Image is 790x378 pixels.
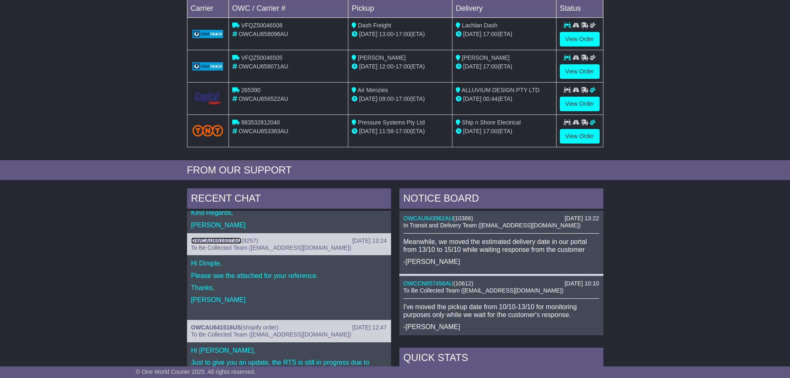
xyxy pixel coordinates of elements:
span: ALLUVIUM DESIGN PTY LTD [462,87,540,93]
span: [DATE] [463,128,481,134]
p: Meanwhile, we moved the estimated delivery date in our portal from 13/10 to 15/10 while waiting r... [404,238,599,254]
span: OWCAU658071AU [238,63,288,70]
div: [DATE] 13:22 [564,215,599,222]
div: (ETA) [456,95,553,103]
span: 09:00 [379,95,394,102]
span: [DATE] [463,31,481,37]
span: [DATE] [463,95,481,102]
span: 17:00 [396,128,410,134]
a: View Order [560,129,600,144]
span: To Be Collected Team ([EMAIL_ADDRESS][DOMAIN_NAME]) [404,287,564,294]
div: [DATE] 13:24 [352,237,386,244]
span: 17:00 [483,31,498,37]
a: View Order [560,64,600,79]
div: ( ) [404,215,599,222]
div: (ETA) [456,62,553,71]
div: - (ETA) [352,127,449,136]
span: VFQZ50046505 [241,54,282,61]
span: shopify order [243,324,277,331]
a: OWCAU651937AU [191,237,241,244]
div: [DATE] 10:10 [564,280,599,287]
span: [DATE] [463,63,481,70]
span: Air Menzies [357,87,388,93]
p: -[PERSON_NAME] [404,258,599,266]
img: GetCarrierServiceLogo [192,62,224,71]
span: [DATE] [359,63,377,70]
div: (ETA) [456,127,553,136]
p: Thanks, [191,284,387,292]
span: [PERSON_NAME] [358,54,406,61]
p: Please see the attached for your reference. [191,272,387,280]
span: 12:00 [379,63,394,70]
p: Kind Regards, [191,209,387,217]
span: OWCAU658096AU [238,31,288,37]
p: I've moved the pickup date from 10/10-13/10 for monitoring purposes only while we wait for the cu... [404,303,599,319]
span: To Be Collected Team ([EMAIL_ADDRESS][DOMAIN_NAME]) [191,331,351,338]
span: 983532812040 [241,119,280,126]
div: ( ) [191,237,387,244]
p: Hi [PERSON_NAME], [191,346,387,354]
span: 17:00 [483,128,498,134]
p: [PERSON_NAME] [191,296,387,304]
span: © One World Courier 2025. All rights reserved. [136,368,256,375]
div: ( ) [191,324,387,331]
div: RECENT CHAT [187,188,391,211]
div: - (ETA) [352,30,449,39]
span: [DATE] [359,95,377,102]
span: 17:00 [396,31,410,37]
span: 13:00 [379,31,394,37]
span: To Be Collected Team ([EMAIL_ADDRESS][DOMAIN_NAME]) [191,244,351,251]
p: -[PERSON_NAME] [404,323,599,331]
span: 10612 [455,280,472,287]
p: Hi Dimple, [191,259,387,267]
span: In Transit and Delivery Team ([EMAIL_ADDRESS][DOMAIN_NAME]) [404,222,581,229]
span: Pressure Systems Pty Ltd [358,119,425,126]
span: 9257 [243,237,256,244]
div: - (ETA) [352,95,449,103]
span: OWCAU656522AU [238,95,288,102]
span: 00:44 [483,95,498,102]
img: CapitalTransport.png [192,90,224,106]
span: [PERSON_NAME] [462,54,510,61]
div: (ETA) [456,30,553,39]
p: Just to give you an update, the RTS is still in progress due to existing backlogs, a significant ... [191,358,387,374]
a: OWCAU641516US [191,324,241,331]
span: Ship n Shore Electrical [462,119,521,126]
span: [DATE] [359,128,377,134]
a: OWCAU643962AU [404,215,453,222]
span: Dash Freight [358,22,391,29]
a: OWCCN657458AU [404,280,454,287]
span: 265390 [241,87,260,93]
span: 17:00 [396,63,410,70]
span: [DATE] [359,31,377,37]
div: Quick Stats [399,348,603,370]
img: GetCarrierServiceLogo [192,30,224,38]
a: View Order [560,32,600,46]
div: [DATE] 12:47 [352,324,386,331]
span: 10386 [455,215,471,222]
div: FROM OUR SUPPORT [187,164,603,176]
span: OWCAU653363AU [238,128,288,134]
span: 17:00 [396,95,410,102]
span: 17:00 [483,63,498,70]
span: 11:58 [379,128,394,134]
p: [PERSON_NAME] [191,221,387,229]
div: ( ) [404,280,599,287]
div: - (ETA) [352,62,449,71]
img: TNT_Domestic.png [192,125,224,136]
a: View Order [560,97,600,111]
span: Lachlan Dash [462,22,498,29]
div: NOTICE BOARD [399,188,603,211]
span: VFQZ50046508 [241,22,282,29]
